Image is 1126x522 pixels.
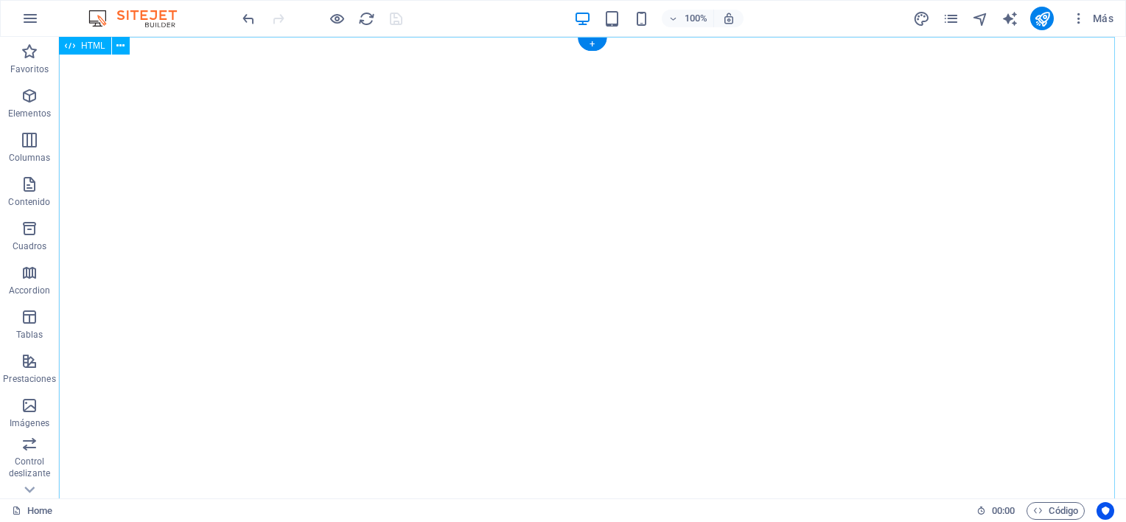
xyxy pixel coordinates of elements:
[3,373,55,385] p: Prestaciones
[578,38,606,51] div: +
[239,10,257,27] button: undo
[10,63,49,75] p: Favoritos
[1034,10,1051,27] i: Publicar
[357,10,375,27] button: reload
[8,196,50,208] p: Contenido
[12,502,52,520] a: Home
[722,12,735,25] i: Al redimensionar, ajustar el nivel de zoom automáticamente para ajustarse al dispositivo elegido.
[81,41,105,50] span: HTML
[9,152,51,164] p: Columnas
[1097,502,1114,520] button: Usercentrics
[1071,11,1113,26] span: Más
[9,285,50,296] p: Accordion
[358,10,375,27] i: Volver a cargar página
[1001,10,1018,27] button: text_generator
[13,240,47,252] p: Cuadros
[992,502,1015,520] span: 00 00
[971,10,989,27] button: navigator
[1001,10,1018,27] i: AI Writer
[1002,505,1004,516] span: :
[684,10,707,27] h6: 100%
[1033,502,1078,520] span: Código
[8,108,51,119] p: Elementos
[240,10,257,27] i: Deshacer: Cambiar HTML (Ctrl+Z)
[85,10,195,27] img: Editor Logo
[912,10,930,27] button: design
[976,502,1015,520] h6: Tiempo de la sesión
[662,10,714,27] button: 100%
[942,10,959,27] button: pages
[943,10,959,27] i: Páginas (Ctrl+Alt+S)
[1030,7,1054,30] button: publish
[10,417,49,429] p: Imágenes
[16,329,43,341] p: Tablas
[1066,7,1119,30] button: Más
[1027,502,1085,520] button: Código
